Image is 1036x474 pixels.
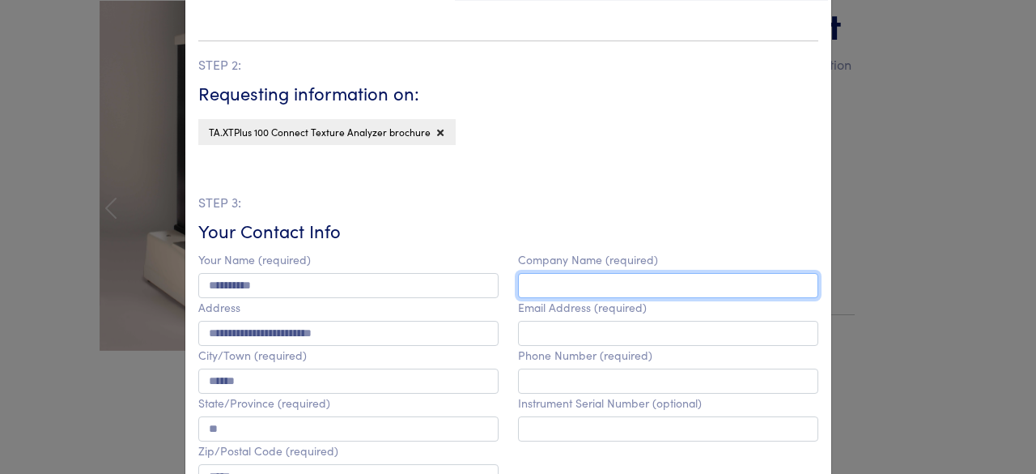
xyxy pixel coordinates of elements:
[518,348,652,362] label: Phone Number (required)
[198,192,818,213] p: STEP 3:
[518,396,702,410] label: Instrument Serial Number (optional)
[198,253,311,267] label: Your Name (required)
[518,253,658,267] label: Company Name (required)
[209,125,431,139] span: TA.XTPlus 100 Connect Texture Analyzer brochure
[198,301,240,314] label: Address
[198,54,818,75] p: STEP 2:
[518,301,647,314] label: Email Address (required)
[198,396,330,410] label: State/Province (required)
[198,219,818,244] h6: Your Contact Info
[198,444,338,458] label: Zip/Postal Code (required)
[198,81,818,106] h6: Requesting information on:
[198,348,307,362] label: City/Town (required)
